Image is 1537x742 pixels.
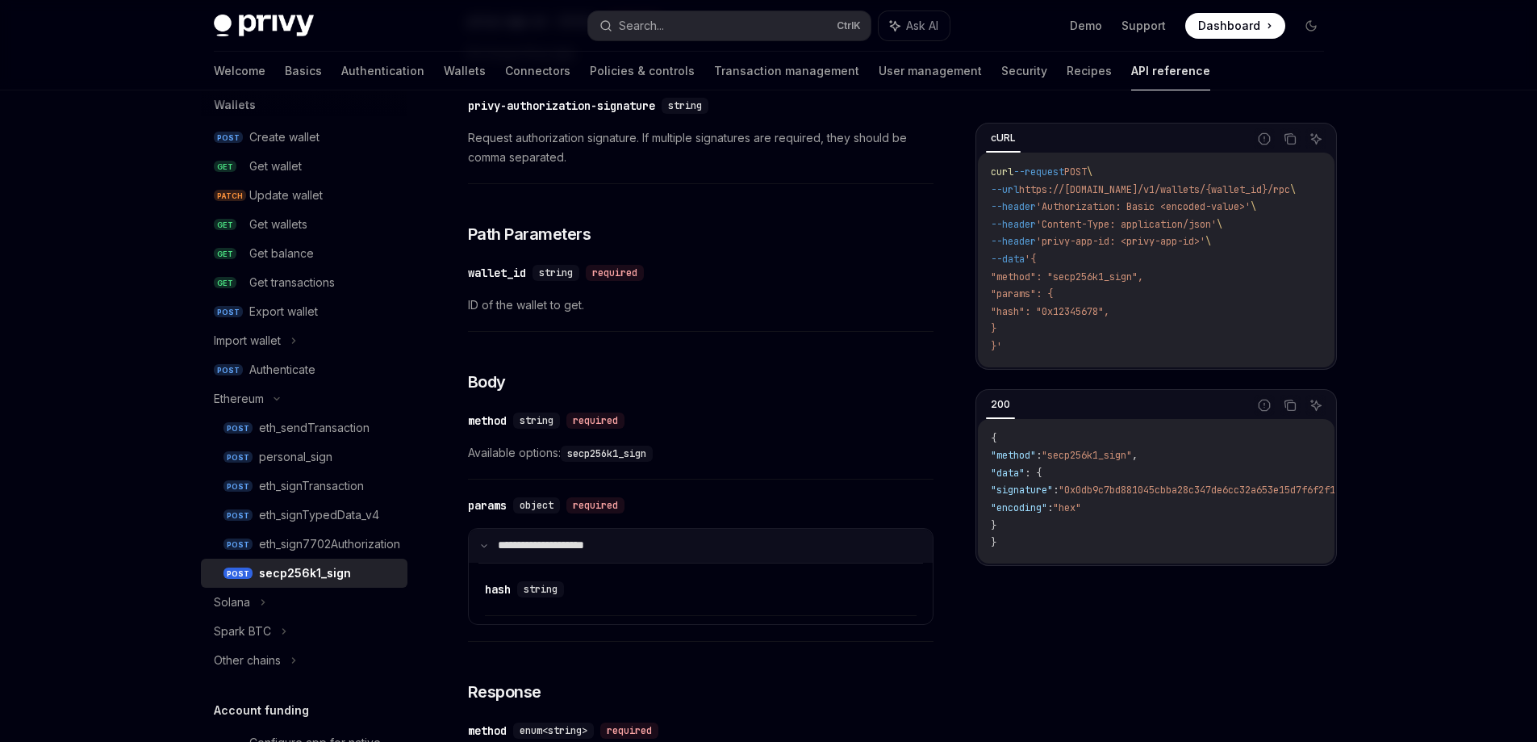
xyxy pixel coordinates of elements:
[991,200,1036,213] span: --header
[468,98,655,114] div: privy-authorization-signature
[223,509,253,522] span: POST
[223,480,253,493] span: POST
[566,497,624,514] div: required
[201,530,407,559] a: POSTeth_sign7702Authorization
[249,215,307,234] div: Get wallets
[539,266,573,279] span: string
[600,723,658,739] div: required
[1047,501,1053,514] span: :
[1036,449,1042,462] span: :
[214,331,281,350] div: Import wallet
[214,190,246,202] span: PATCH
[1131,52,1210,90] a: API reference
[201,442,407,472] a: POSTpersonal_sign
[1251,200,1256,213] span: \
[468,223,591,245] span: Path Parameters
[201,181,407,210] a: PATCHUpdate wallet
[524,583,558,596] span: string
[214,306,243,318] span: POST
[619,16,664,36] div: Search...
[520,724,587,737] span: enum<string>
[249,244,314,263] div: Get balance
[214,219,236,231] span: GET
[1198,18,1260,34] span: Dashboard
[201,210,407,239] a: GETGet wallets
[468,413,507,429] div: method
[214,52,265,90] a: Welcome
[214,248,236,260] span: GET
[214,277,236,289] span: GET
[223,568,253,580] span: POST
[1067,52,1112,90] a: Recipes
[1254,395,1275,416] button: Report incorrect code
[468,296,933,315] span: ID of the wallet to get.
[201,413,407,442] a: POSTeth_sendTransaction
[1001,52,1047,90] a: Security
[201,152,407,181] a: GETGet wallet
[249,186,323,205] div: Update wallet
[468,443,933,463] span: Available options:
[249,302,318,321] div: Export wallet
[991,253,1025,266] span: --data
[1070,18,1102,34] a: Demo
[879,11,950,40] button: Ask AI
[214,132,243,144] span: POST
[991,536,996,549] span: }
[590,52,695,90] a: Policies & controls
[588,11,871,40] button: Search...CtrlK
[468,497,507,514] div: params
[201,472,407,501] a: POSTeth_signTransaction
[214,161,236,173] span: GET
[485,581,511,597] div: hash
[986,395,1015,414] div: 200
[991,305,1109,318] span: "hash": "0x12345678",
[201,297,407,326] a: POSTExport wallet
[1036,218,1217,231] span: 'Content-Type: application/json'
[1025,253,1036,266] span: '{
[259,447,332,467] div: personal_sign
[259,564,351,583] div: secp256k1_sign
[201,239,407,268] a: GETGet balance
[223,422,253,434] span: POST
[249,128,320,147] div: Create wallet
[1280,395,1301,416] button: Copy the contents from the code block
[201,268,407,297] a: GETGet transactions
[249,273,335,292] div: Get transactions
[341,52,424,90] a: Authentication
[1013,166,1064,178] span: --request
[1019,183,1290,196] span: https://[DOMAIN_NAME]/v1/wallets/{wallet_id}/rpc
[249,360,315,379] div: Authenticate
[259,418,370,438] div: eth_sendTransaction
[1280,128,1301,149] button: Copy the contents from the code block
[1064,166,1087,178] span: POST
[223,539,253,551] span: POST
[468,265,526,281] div: wallet_id
[668,99,702,112] span: string
[714,52,859,90] a: Transaction management
[879,52,982,90] a: User management
[1254,128,1275,149] button: Report incorrect code
[285,52,322,90] a: Basics
[1305,395,1326,416] button: Ask AI
[566,413,624,429] div: required
[214,15,314,37] img: dark logo
[468,128,933,167] span: Request authorization signature. If multiple signatures are required, they should be comma separa...
[991,432,996,445] span: {
[259,476,364,496] div: eth_signTransaction
[259,534,400,554] div: eth_sign7702Authorization
[201,355,407,384] a: POSTAuthenticate
[1290,183,1296,196] span: \
[991,467,1025,480] span: "data"
[520,499,553,512] span: object
[214,593,250,612] div: Solana
[1185,13,1285,39] a: Dashboard
[201,559,407,588] a: POSTsecp256k1_sign
[505,52,570,90] a: Connectors
[906,18,938,34] span: Ask AI
[991,235,1036,248] span: --header
[214,701,309,720] h5: Account funding
[223,451,253,463] span: POST
[1298,13,1324,39] button: Toggle dark mode
[1205,235,1211,248] span: \
[468,681,541,703] span: Response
